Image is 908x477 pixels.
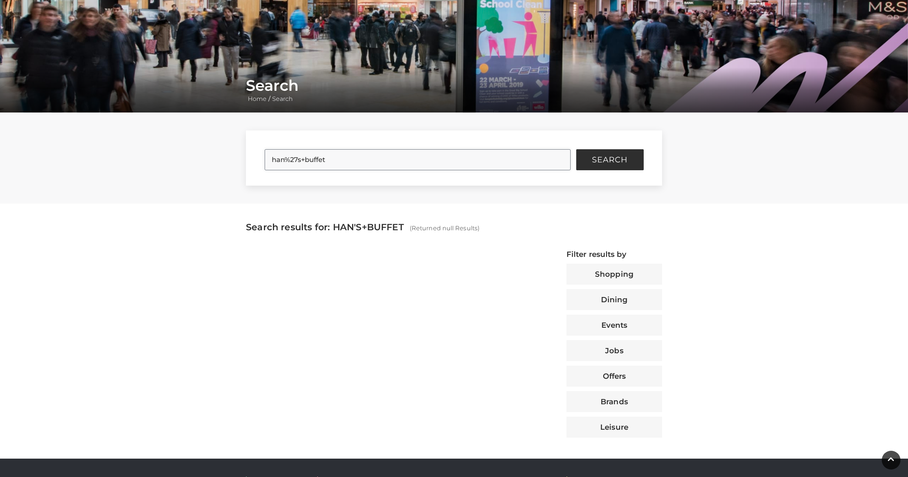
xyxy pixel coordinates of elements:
button: Leisure [566,417,662,438]
button: Brands [566,391,662,412]
div: / [240,76,668,103]
h1: Search [246,76,662,94]
a: Search [270,95,295,102]
a: Home [246,95,268,102]
span: (Returned null Results) [410,225,479,232]
span: Search results for: HAN'S+BUFFET [246,222,404,232]
button: Offers [566,366,662,387]
input: Search Site [265,149,571,170]
h4: Filter results by [566,250,662,259]
button: Events [566,315,662,336]
span: Search [592,156,628,163]
button: Shopping [566,264,662,285]
button: Dining [566,289,662,310]
button: Jobs [566,340,662,361]
button: Search [576,149,644,170]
